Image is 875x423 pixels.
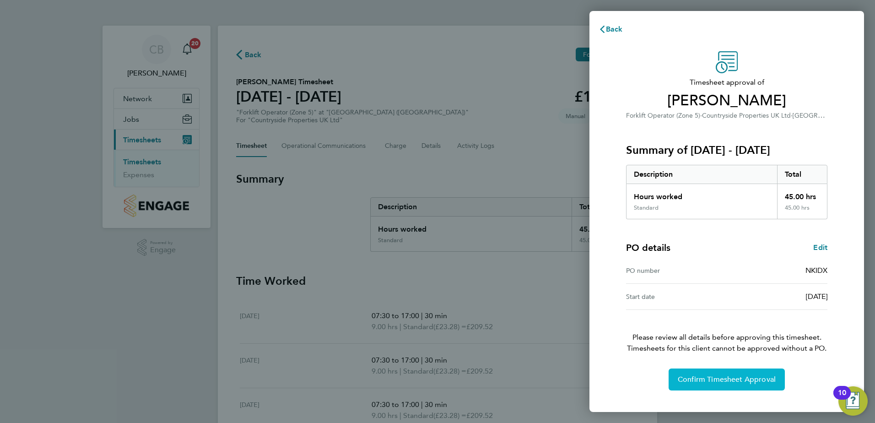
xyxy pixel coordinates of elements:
span: · [700,112,702,119]
span: Confirm Timesheet Approval [678,375,776,384]
div: 10 [838,393,846,405]
button: Back [589,20,632,38]
div: PO number [626,265,727,276]
button: Open Resource Center, 10 new notifications [838,386,868,416]
span: · [791,112,793,119]
div: Total [777,165,827,184]
div: Summary of 15 - 21 Sep 2025 [626,165,827,219]
h3: Summary of [DATE] - [DATE] [626,143,827,157]
a: Edit [813,242,827,253]
div: 45.00 hrs [777,184,827,204]
span: Countryside Properties UK Ltd [702,112,791,119]
span: Back [606,25,623,33]
div: [DATE] [727,291,827,302]
div: Start date [626,291,727,302]
div: Hours worked [627,184,777,204]
p: Please review all details before approving this timesheet. [615,310,838,354]
h4: PO details [626,241,670,254]
button: Confirm Timesheet Approval [669,369,785,390]
span: Edit [813,243,827,252]
span: Forklift Operator (Zone 5) [626,112,700,119]
div: 45.00 hrs [777,204,827,219]
span: Timesheets for this client cannot be approved without a PO. [615,343,838,354]
span: [PERSON_NAME] [626,92,827,110]
span: NKIDX [805,266,827,275]
span: Timesheet approval of [626,77,827,88]
div: Standard [634,204,659,211]
div: Description [627,165,777,184]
